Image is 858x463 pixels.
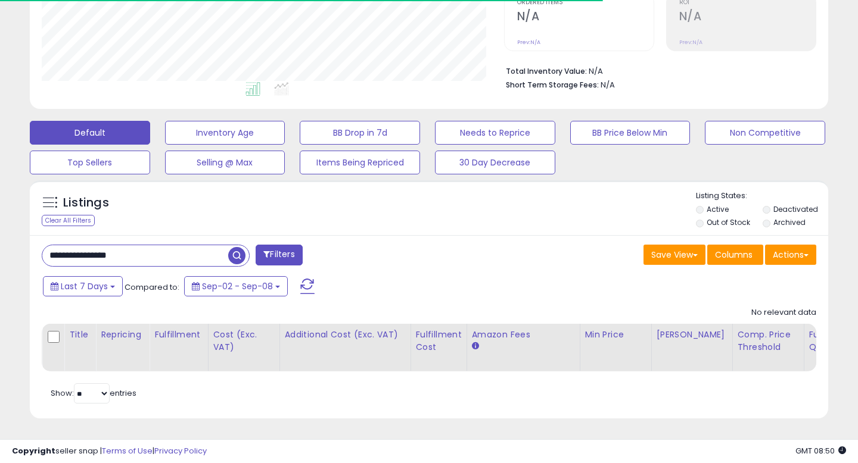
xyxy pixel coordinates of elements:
[184,276,288,296] button: Sep-02 - Sep-08
[102,445,153,456] a: Terms of Use
[165,151,285,174] button: Selling @ Max
[696,190,829,202] p: Listing States:
[517,39,540,46] small: Prev: N/A
[795,445,846,456] span: 2025-09-16 08:50 GMT
[416,329,462,353] div: Fulfillment Cost
[300,121,420,145] button: BB Drop in 7d
[707,217,750,227] label: Out of Stock
[30,151,150,174] button: Top Sellers
[738,329,799,353] div: Comp. Price Threshold
[69,329,91,341] div: Title
[679,10,816,26] h2: N/A
[657,329,728,341] div: [PERSON_NAME]
[51,387,136,399] span: Show: entries
[506,66,587,76] b: Total Inventory Value:
[285,329,406,341] div: Additional Cost (Exc. VAT)
[506,63,807,77] li: N/A
[751,307,816,318] div: No relevant data
[472,341,479,352] small: Amazon Fees.
[300,151,420,174] button: Items Being Repriced
[517,10,654,26] h2: N/A
[570,121,691,145] button: BB Price Below Min
[154,329,203,341] div: Fulfillment
[61,280,108,292] span: Last 7 Days
[601,79,615,90] span: N/A
[202,280,273,292] span: Sep-02 - Sep-08
[506,80,599,90] b: Short Term Storage Fees:
[679,39,702,46] small: Prev: N/A
[707,204,729,214] label: Active
[165,121,285,145] button: Inventory Age
[707,245,763,265] button: Columns
[643,245,705,265] button: Save View
[154,445,207,456] a: Privacy Policy
[765,245,816,265] button: Actions
[773,217,806,227] label: Archived
[256,245,302,265] button: Filters
[30,121,150,145] button: Default
[213,329,275,353] div: Cost (Exc. VAT)
[63,195,109,211] h5: Listings
[435,121,555,145] button: Needs to Reprice
[12,445,55,456] strong: Copyright
[43,276,123,296] button: Last 7 Days
[435,151,555,174] button: 30 Day Decrease
[715,249,753,261] span: Columns
[773,204,818,214] label: Deactivated
[125,281,179,293] span: Compared to:
[42,215,95,226] div: Clear All Filters
[472,329,575,341] div: Amazon Fees
[101,329,144,341] div: Repricing
[585,329,646,341] div: Min Price
[809,329,850,353] div: Fulfillable Quantity
[12,446,207,457] div: seller snap | |
[705,121,825,145] button: Non Competitive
